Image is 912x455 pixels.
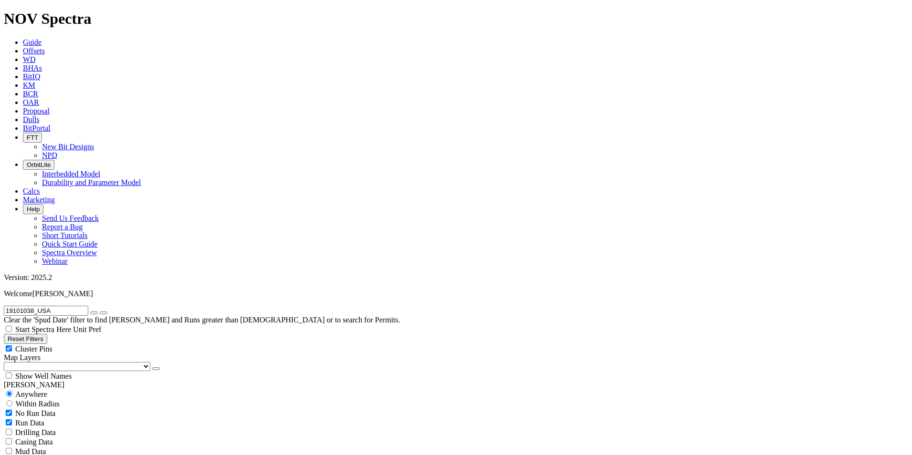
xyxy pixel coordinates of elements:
span: Drilling Data [15,428,56,436]
span: Unit Pref [73,325,101,333]
span: No Run Data [15,409,55,417]
a: Dulls [23,115,40,124]
a: Proposal [23,107,50,115]
span: Within Radius [16,400,60,408]
span: [PERSON_NAME] [32,290,93,298]
span: Show Well Names [15,372,72,380]
a: WD [23,55,36,63]
a: BitIQ [23,72,40,81]
span: Help [27,206,40,213]
div: [PERSON_NAME] [4,381,908,389]
a: KM [23,81,35,89]
a: BHAs [23,64,42,72]
a: Quick Start Guide [42,240,97,248]
a: Short Tutorials [42,231,88,239]
a: Guide [23,38,41,46]
span: Run Data [15,419,44,427]
a: Webinar [42,257,68,265]
span: Casing Data [15,438,53,446]
a: NPD [42,151,57,159]
p: Welcome [4,290,908,298]
button: Reset Filters [4,334,47,344]
a: Durability and Parameter Model [42,178,141,186]
a: OAR [23,98,39,106]
span: Clear the 'Spud Date' filter to find [PERSON_NAME] and Runs greater than [DEMOGRAPHIC_DATA] or to... [4,316,400,324]
button: FTT [23,133,42,143]
span: Start Spectra Here [15,325,71,333]
a: New Bit Designs [42,143,94,151]
h1: NOV Spectra [4,10,908,28]
span: OrbitLite [27,161,51,168]
span: Anywhere [15,390,47,398]
span: Cluster Pins [15,345,52,353]
a: Marketing [23,196,55,204]
button: OrbitLite [23,160,54,170]
a: Send Us Feedback [42,214,99,222]
input: Start Spectra Here [6,326,12,332]
span: FTT [27,134,38,141]
a: BCR [23,90,38,98]
a: Report a Bug [42,223,83,231]
a: Spectra Overview [42,248,97,257]
a: Offsets [23,47,45,55]
a: Calcs [23,187,40,195]
a: BitPortal [23,124,51,132]
input: Search [4,306,88,316]
span: Map Layers [4,353,41,362]
div: Version: 2025.2 [4,273,908,282]
button: Help [23,204,43,214]
a: Interbedded Model [42,170,100,178]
